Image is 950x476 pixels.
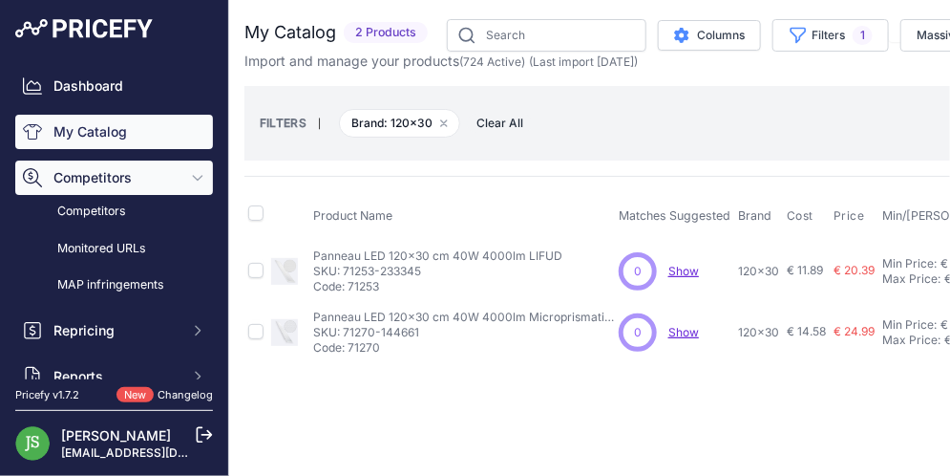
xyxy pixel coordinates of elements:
[634,324,642,341] span: 0
[467,114,533,133] button: Clear All
[787,324,826,338] span: € 14.58
[15,161,213,195] button: Competitors
[339,109,460,138] span: Brand: 120x30
[116,387,154,403] span: New
[61,427,171,444] a: [PERSON_NAME]
[882,256,937,271] div: Min Price:
[447,19,646,52] input: Search
[529,54,638,69] span: (Last import [DATE])
[738,264,779,279] p: 120x30
[940,256,948,271] div: €
[313,310,619,325] p: Panneau LED 120x30 cm 40W 4000lm Microprismatique UGR17 LIFUD
[634,263,642,280] span: 0
[15,314,213,348] button: Repricing
[244,19,336,46] h2: My Catalog
[15,269,213,302] a: MAP infringements
[882,333,940,348] div: Max Price:
[834,208,869,224] button: Price
[53,168,179,187] span: Competitors
[738,325,779,340] p: 120x30
[53,321,179,340] span: Repricing
[15,195,213,228] a: Competitors
[313,249,562,264] p: Panneau LED 120x30 cm 40W 4000lm LIFUD
[313,208,392,223] span: Product Name
[658,20,761,51] button: Columns
[787,208,813,224] span: Cost
[15,359,213,394] button: Reports
[738,208,771,223] span: Brand
[882,271,940,287] div: Max Price:
[853,26,873,45] span: 1
[834,208,865,224] span: Price
[313,279,562,294] p: Code: 71253
[668,325,699,339] a: Show
[15,19,153,38] img: Pricefy Logo
[619,208,730,223] span: Matches Suggested
[459,54,525,69] span: ( )
[313,264,562,279] p: SKU: 71253-233345
[834,263,875,277] span: € 20.39
[53,367,179,386] span: Reports
[940,317,948,333] div: €
[772,19,889,52] button: Filters1
[787,263,823,277] span: € 11.89
[15,69,213,103] a: Dashboard
[344,22,428,44] span: 2 Products
[834,324,875,338] span: € 24.99
[306,118,332,129] small: |
[313,340,619,356] p: Code: 71270
[668,264,699,278] a: Show
[15,387,79,403] div: Pricefy v1.7.2
[61,445,261,460] a: [EMAIL_ADDRESS][DOMAIN_NAME]
[15,115,213,149] a: My Catalog
[158,388,213,401] a: Changelog
[882,317,937,333] div: Min Price:
[15,232,213,266] a: Monitored URLs
[260,116,306,130] small: FILTERS
[244,52,638,71] p: Import and manage your products
[463,54,521,69] a: 724 Active
[787,208,817,224] button: Cost
[313,325,619,340] p: SKU: 71270-144661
